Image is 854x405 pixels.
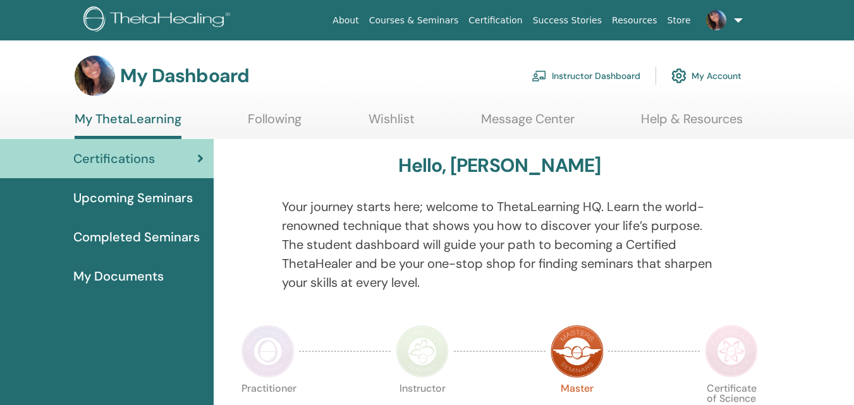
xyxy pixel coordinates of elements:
[671,62,741,90] a: My Account
[481,111,575,136] a: Message Center
[83,6,235,35] img: logo.png
[73,267,164,286] span: My Documents
[641,111,743,136] a: Help & Resources
[705,325,758,378] img: Certificate of Science
[398,154,601,177] h3: Hello, [PERSON_NAME]
[532,62,640,90] a: Instructor Dashboard
[73,188,193,207] span: Upcoming Seminars
[364,9,464,32] a: Courses & Seminars
[248,111,302,136] a: Following
[706,10,726,30] img: default.jpg
[75,56,115,96] img: default.jpg
[282,197,717,292] p: Your journey starts here; welcome to ThetaLearning HQ. Learn the world-renowned technique that sh...
[532,70,547,82] img: chalkboard-teacher.svg
[662,9,696,32] a: Store
[396,325,449,378] img: Instructor
[73,227,200,246] span: Completed Seminars
[607,9,662,32] a: Resources
[75,111,181,139] a: My ThetaLearning
[241,325,295,378] img: Practitioner
[463,9,527,32] a: Certification
[327,9,363,32] a: About
[73,149,155,168] span: Certifications
[671,65,686,87] img: cog.svg
[369,111,415,136] a: Wishlist
[528,9,607,32] a: Success Stories
[120,64,249,87] h3: My Dashboard
[551,325,604,378] img: Master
